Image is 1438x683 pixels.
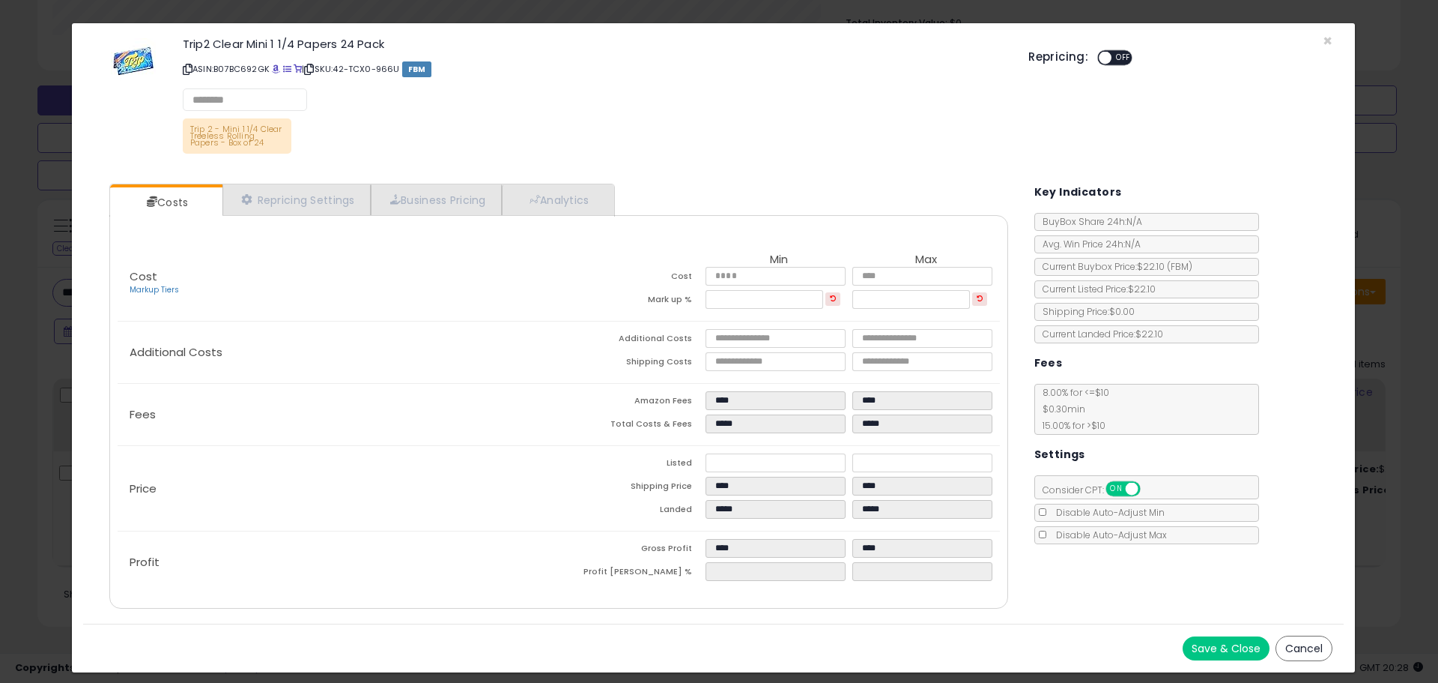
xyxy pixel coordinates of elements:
span: ON [1107,483,1126,496]
span: Disable Auto-Adjust Max [1049,529,1167,541]
a: Analytics [502,184,613,215]
h5: Fees [1034,354,1063,373]
a: Markup Tiers [130,284,179,295]
p: Cost [118,271,559,296]
th: Min [706,253,852,267]
td: Shipping Costs [559,352,706,376]
img: 518Wj3sOEOL._SL60_.jpg [111,38,156,83]
span: Disable Auto-Adjust Min [1049,506,1165,519]
p: Profit [118,556,559,568]
p: Fees [118,409,559,421]
td: Total Costs & Fees [559,415,706,438]
td: Shipping Price [559,477,706,500]
span: 8.00 % for <= $10 [1035,386,1109,432]
button: Save & Close [1183,637,1269,661]
a: All offer listings [283,63,291,75]
span: Current Landed Price: $22.10 [1035,328,1163,340]
h5: Repricing: [1028,51,1088,63]
a: BuyBox page [272,63,280,75]
a: Your listing only [294,63,302,75]
td: Cost [559,267,706,290]
h5: Settings [1034,445,1085,464]
span: Current Buybox Price: [1035,260,1192,273]
span: Shipping Price: $0.00 [1035,305,1135,318]
span: Consider CPT: [1035,484,1160,496]
p: ASIN: B07BC692GK | SKU: 42-TCX0-966U [183,57,1006,81]
span: OFF [1111,52,1135,64]
span: × [1323,30,1332,52]
td: Additional Costs [559,329,706,352]
span: 15.00 % for > $10 [1035,419,1105,432]
button: Cancel [1275,636,1332,661]
h5: Key Indicators [1034,183,1122,202]
p: Price [118,483,559,495]
th: Max [852,253,999,267]
p: Additional Costs [118,346,559,358]
td: Profit [PERSON_NAME] % [559,562,706,586]
td: Gross Profit [559,539,706,562]
h3: Trip2 Clear Mini 1 1/4 Papers 24 Pack [183,38,1006,49]
td: Amazon Fees [559,391,706,415]
td: Landed [559,500,706,523]
a: Costs [110,187,221,217]
p: Trip 2 - Mini 1 1/4 Clear Treeless Rolling Papers - Box of 24 [183,118,291,154]
td: Mark up % [559,290,706,313]
td: Listed [559,454,706,477]
span: OFF [1138,483,1162,496]
span: ( FBM ) [1167,260,1192,273]
span: $0.30 min [1035,403,1085,415]
a: Business Pricing [371,184,502,215]
span: FBM [402,61,432,77]
span: Avg. Win Price 24h: N/A [1035,238,1141,250]
span: BuyBox Share 24h: N/A [1035,215,1142,228]
span: $22.10 [1137,260,1192,273]
span: Current Listed Price: $22.10 [1035,283,1156,295]
a: Repricing Settings [222,184,371,215]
